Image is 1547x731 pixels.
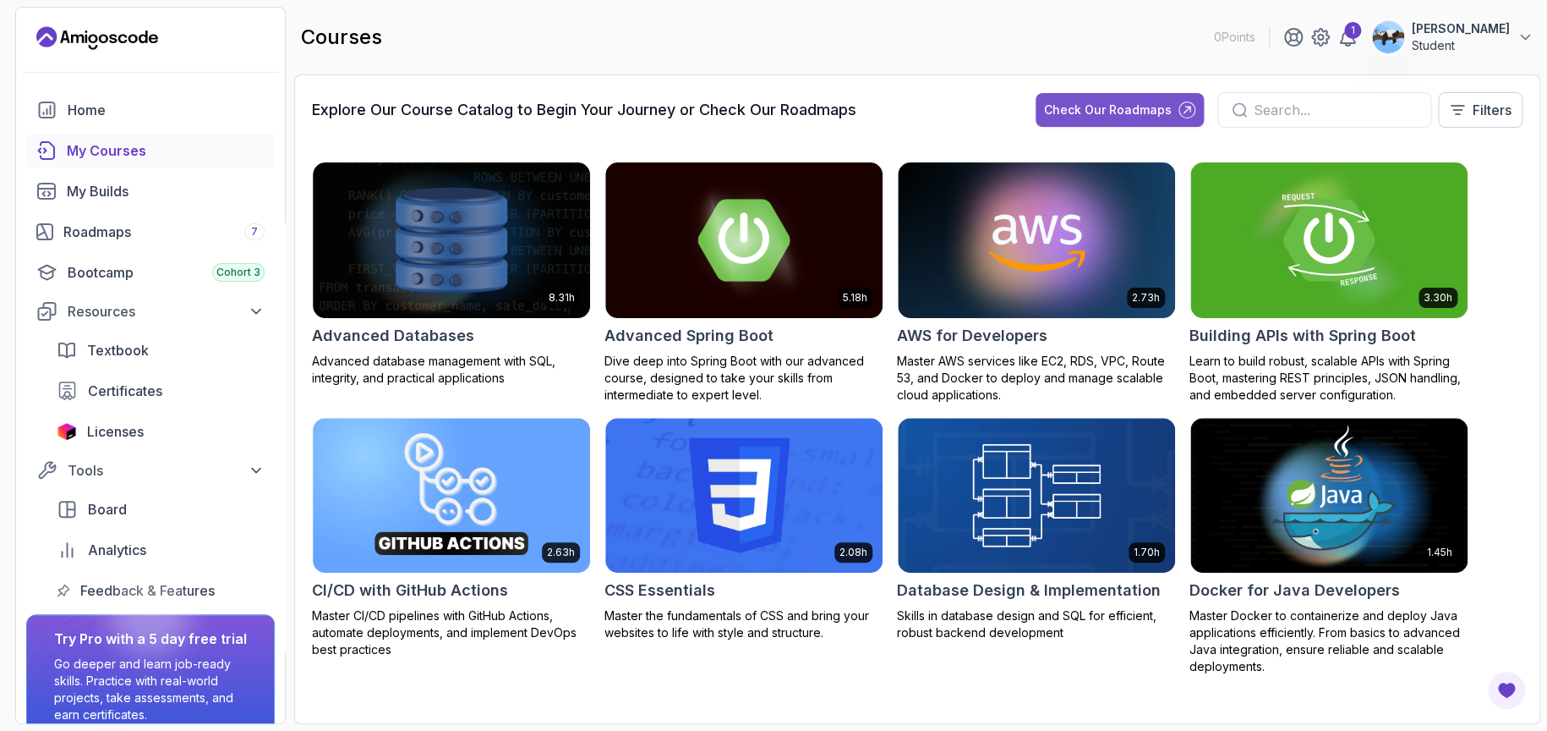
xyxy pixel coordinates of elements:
div: Home [68,100,265,120]
img: jetbrains icon [57,423,77,440]
a: board [46,492,275,526]
p: 1.70h [1134,546,1160,559]
p: 8.31h [549,291,575,305]
button: Tools [26,455,275,486]
div: Bootcamp [68,262,265,283]
img: Building APIs with Spring Boot card [1190,162,1468,318]
span: Licenses [87,421,144,442]
a: AWS for Developers card2.73hAWS for DevelopersMaster AWS services like EC2, RDS, VPC, Route 53, a... [897,162,1176,404]
a: CSS Essentials card2.08hCSS EssentialsMaster the fundamentals of CSS and bring your websites to l... [604,417,883,642]
p: Go deeper and learn job-ready skills. Practice with real-world projects, take assessments, and ea... [54,656,247,723]
p: Master the fundamentals of CSS and bring your websites to life with style and structure. [604,607,883,641]
h2: CI/CD with GitHub Actions [312,579,508,602]
div: Resources [68,301,265,322]
h2: Advanced Spring Boot [604,324,773,348]
a: bootcamp [26,256,275,289]
img: Docker for Java Developers card [1190,418,1468,574]
p: Master Docker to containerize and deploy Java applications efficiently. From basics to advanced J... [1189,607,1468,675]
a: Advanced Databases card8.31hAdvanced DatabasesAdvanced database management with SQL, integrity, a... [312,162,591,387]
p: 3.30h [1424,291,1452,305]
h2: Database Design & Implementation [897,579,1161,602]
a: analytics [46,533,275,567]
img: Database Design & Implementation card [898,418,1175,574]
p: Filters [1473,100,1511,120]
p: 2.73h [1132,291,1160,305]
p: Dive deep into Spring Boot with our advanced course, designed to take your skills from intermedia... [604,353,883,404]
span: Board [88,499,127,519]
span: Analytics [88,540,146,560]
h2: AWS for Developers [897,324,1047,348]
input: Search... [1254,100,1417,120]
h3: Explore Our Course Catalog to Begin Your Journey or Check Our Roadmaps [312,98,856,122]
a: courses [26,134,275,168]
a: Advanced Spring Boot card5.18hAdvanced Spring BootDive deep into Spring Boot with our advanced co... [604,162,883,404]
h2: Advanced Databases [312,324,474,348]
p: Advanced database management with SQL, integrity, and practical applications [312,353,591,387]
div: Check Our Roadmaps [1044,102,1172,118]
h2: Building APIs with Spring Boot [1189,324,1416,348]
a: CI/CD with GitHub Actions card2.63hCI/CD with GitHub ActionsMaster CI/CD pipelines with GitHub Ac... [312,417,591,659]
p: Master AWS services like EC2, RDS, VPC, Route 53, and Docker to deploy and manage scalable cloud ... [897,353,1176,404]
a: builds [26,174,275,208]
a: Database Design & Implementation card1.70hDatabase Design & ImplementationSkills in database desi... [897,417,1176,642]
a: feedback [46,574,275,607]
a: licenses [46,415,275,448]
a: textbook [46,333,275,367]
p: Master CI/CD pipelines with GitHub Actions, automate deployments, and implement DevOps best pract... [312,607,591,658]
img: CI/CD with GitHub Actions card [313,418,590,574]
span: Certificates [88,381,162,401]
span: Feedback & Features [80,580,215,601]
button: Resources [26,296,275,327]
button: Check Our Roadmaps [1036,93,1204,127]
button: user profile image[PERSON_NAME]Student [1371,20,1533,54]
h2: CSS Essentials [604,579,715,602]
p: 0 Points [1214,29,1255,46]
p: [PERSON_NAME] [1412,20,1510,37]
div: 1 [1344,22,1361,39]
img: Advanced Databases card [313,162,590,318]
a: home [26,93,275,127]
p: Student [1412,37,1510,54]
p: Learn to build robust, scalable APIs with Spring Boot, mastering REST principles, JSON handling, ... [1189,353,1468,404]
p: 2.63h [547,546,575,559]
button: Open Feedback Button [1486,670,1527,711]
h2: Docker for Java Developers [1189,579,1400,602]
a: roadmaps [26,215,275,249]
div: Roadmaps [63,222,265,242]
a: certificates [46,374,275,408]
img: AWS for Developers card [898,162,1175,318]
img: Advanced Spring Boot card [605,162,883,318]
p: 2.08h [839,546,867,559]
span: Textbook [87,340,149,360]
div: My Courses [67,140,265,161]
button: Filters [1438,92,1522,128]
p: Skills in database design and SQL for efficient, robust backend development [897,607,1176,641]
span: 7 [251,225,258,239]
span: Cohort 3 [216,266,260,279]
p: 5.18h [843,291,867,305]
a: Landing page [36,25,158,52]
div: Tools [68,460,265,481]
img: CSS Essentials card [605,418,883,574]
img: user profile image [1372,21,1404,53]
a: Building APIs with Spring Boot card3.30hBuilding APIs with Spring BootLearn to build robust, scal... [1189,162,1468,404]
p: 1.45h [1427,546,1452,559]
a: 1 [1337,27,1358,47]
h2: courses [301,24,382,51]
a: Docker for Java Developers card1.45hDocker for Java DevelopersMaster Docker to containerize and d... [1189,417,1468,676]
div: My Builds [67,181,265,201]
